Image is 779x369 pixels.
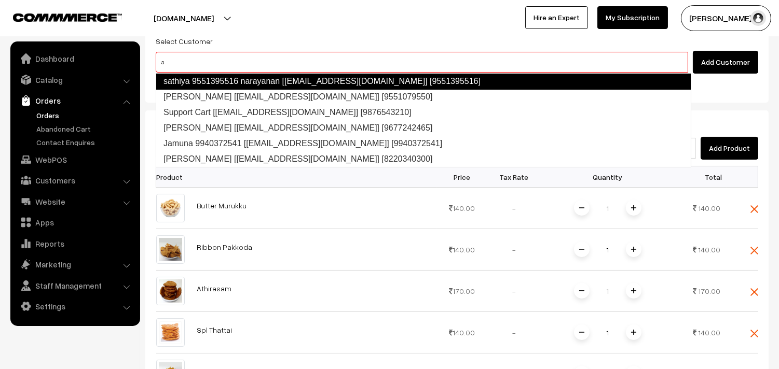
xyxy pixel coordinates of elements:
input: Search by name, email, or phone [156,52,688,73]
a: Orders [34,110,136,121]
a: Staff Management [13,276,136,295]
img: plusI [631,205,636,210]
a: Apps [13,213,136,232]
img: minus [579,205,584,210]
a: COMMMERCE [13,10,104,23]
img: plusI [631,247,636,252]
button: [PERSON_NAME] s… [681,5,771,31]
img: close [750,205,758,213]
button: Add Product [701,137,758,160]
td: 140.00 [436,229,488,271]
a: Ribbon Pakkoda [197,243,253,251]
img: minus [579,330,584,335]
img: close [750,288,758,296]
img: Thattai.jpg [156,318,185,347]
label: Select Customer [156,36,213,47]
td: 140.00 [436,188,488,229]
a: Orders [13,91,136,110]
img: minus [579,247,584,252]
a: Website [13,192,136,211]
img: Athirasam Wepsite1.jpg [156,277,185,305]
th: Tax Rate [488,166,540,188]
img: close [750,330,758,337]
a: Reports [13,234,136,253]
button: Add Customer [693,51,758,74]
img: Ribbon Pakkoda Wepsite2.jpg [156,235,185,264]
img: Butter Murukku.jpg [156,194,185,222]
a: Marketing [13,255,136,274]
img: COMMMERCE [13,13,122,21]
th: Total [675,166,727,188]
a: [PERSON_NAME] [[EMAIL_ADDRESS][DOMAIN_NAME]] [9551079550] [156,89,691,105]
a: [PERSON_NAME] [[EMAIL_ADDRESS][DOMAIN_NAME]] [9677242465] [156,120,691,136]
a: Dashboard [13,49,136,68]
span: - [512,245,516,254]
a: Spl Thattai [197,325,233,334]
td: 140.00 [436,312,488,353]
a: Athirasam [197,284,232,293]
img: plusI [631,288,636,293]
a: Butter Murukku [197,201,247,210]
a: WebPOS [13,150,136,169]
a: Jamuna 9940372541 [[EMAIL_ADDRESS][DOMAIN_NAME]] [9940372541] [156,136,691,151]
a: Abandoned Cart [34,123,136,134]
img: plusI [631,330,636,335]
img: close [750,247,758,254]
span: - [512,204,516,212]
img: user [750,10,766,26]
span: 140.00 [699,204,721,212]
th: Quantity [540,166,675,188]
a: Catalog [13,70,136,89]
a: My Subscription [597,6,668,29]
a: [PERSON_NAME] [[EMAIL_ADDRESS][DOMAIN_NAME]] [8220340300] [156,151,691,167]
img: minus [579,288,584,293]
a: Hire an Expert [525,6,588,29]
td: 170.00 [436,271,488,312]
button: [DOMAIN_NAME] [117,5,250,31]
a: Customers [13,171,136,190]
a: Contact Enquires [34,137,136,148]
a: sathiya 9551395516 narayanan [[EMAIL_ADDRESS][DOMAIN_NAME]] [9551395516] [156,73,691,90]
th: Price [436,166,488,188]
a: Support Cart [[EMAIL_ADDRESS][DOMAIN_NAME]] [9876543210] [156,105,691,120]
span: 170.00 [699,287,721,295]
th: Product [156,166,191,188]
span: 140.00 [699,245,721,254]
span: - [512,328,516,337]
span: 140.00 [699,328,721,337]
a: Settings [13,297,136,316]
span: - [512,287,516,295]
